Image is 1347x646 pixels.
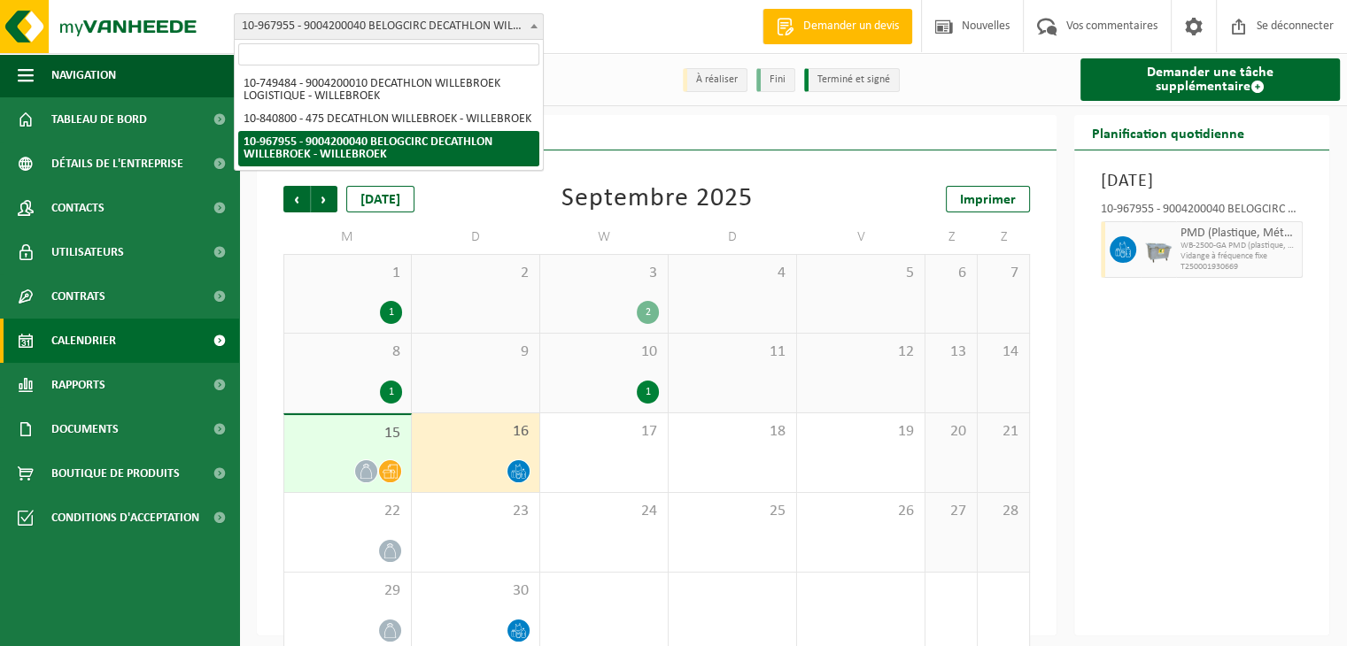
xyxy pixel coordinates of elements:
[958,265,966,281] font: 6
[898,423,914,440] font: 19
[641,423,657,440] font: 17
[341,231,354,245] font: M
[1092,127,1244,142] font: Planification quotidienne
[898,343,914,360] font: 12
[803,19,899,33] font: Demander un devis
[360,193,400,207] font: [DATE]
[898,503,914,519] font: 26
[646,307,651,318] font: 2
[392,265,400,281] font: 1
[51,467,180,481] font: Boutique de produits
[51,290,105,304] font: Contrats
[1010,265,1018,281] font: 7
[962,19,1010,33] font: Nouvelles
[561,185,753,212] font: Septembre 2025
[1101,173,1154,190] font: [DATE]
[513,582,529,599] font: 30
[234,13,544,40] span: 10-967955 - 9004200040 BELOGCIRC DECATHLON WILLEBROEK - WILLEBROEK
[857,231,866,245] font: V
[51,511,199,525] font: Conditions d'acceptation
[244,112,531,126] font: 10-840800 - 475 DECATHLON WILLEBROEK - WILLEBROEK
[51,113,147,127] font: Tableau de bord
[1001,231,1008,245] font: Z
[51,423,119,436] font: Documents
[950,343,966,360] font: 13
[770,343,786,360] font: 11
[770,74,786,85] font: Fini
[513,503,529,519] font: 23
[1181,262,1238,272] font: T250001930669
[1066,19,1157,33] font: Vos commentaires
[51,69,116,82] font: Navigation
[770,423,786,440] font: 18
[598,231,611,245] font: W
[649,265,657,281] font: 3
[235,14,543,39] span: 10-967955 - 9004200040 BELOGCIRC DECATHLON WILLEBROEK - WILLEBROEK
[513,423,529,440] font: 16
[1181,251,1267,261] font: Vidange à fréquence fixe
[1147,65,1273,94] font: Demander une tâche supplémentaire
[817,74,890,85] font: Terminé et signé
[384,425,400,442] font: 15
[51,335,116,348] font: Calendrier
[1003,503,1018,519] font: 28
[696,74,738,85] font: À réaliser
[1003,423,1018,440] font: 21
[763,9,912,44] a: Demander un devis
[778,265,786,281] font: 4
[646,387,651,397] font: 1
[950,503,966,519] font: 27
[389,307,394,318] font: 1
[51,202,105,215] font: Contacts
[1080,58,1340,101] a: Demander une tâche supplémentaire
[1145,236,1172,263] img: WB-2500-GAL-GY-01
[641,503,657,519] font: 24
[51,246,124,259] font: Utilisateurs
[946,186,1030,212] a: Imprimer
[948,231,956,245] font: Z
[384,582,400,599] font: 29
[770,503,786,519] font: 25
[950,423,966,440] font: 20
[244,77,500,103] font: 10-749484 - 9004200010 DECATHLON WILLEBROEK LOGISTIQUE - WILLEBROEK
[392,343,400,360] font: 8
[906,265,914,281] font: 5
[242,19,633,33] font: 10-967955 - 9004200040 BELOGCIRC DECATHLON WILLEBROEK - WILLEBROEK
[51,379,105,392] font: Rapports
[384,503,400,519] font: 22
[1257,19,1334,33] font: Se déconnecter
[1003,343,1018,360] font: 14
[244,135,492,161] font: 10-967955 - 9004200040 BELOGCIRC DECATHLON WILLEBROEK - WILLEBROEK
[389,387,394,397] font: 1
[960,193,1016,207] font: Imprimer
[728,231,738,245] font: D
[521,343,529,360] font: 9
[471,231,481,245] font: D
[641,343,657,360] font: 10
[521,265,529,281] font: 2
[51,158,183,171] font: Détails de l'entreprise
